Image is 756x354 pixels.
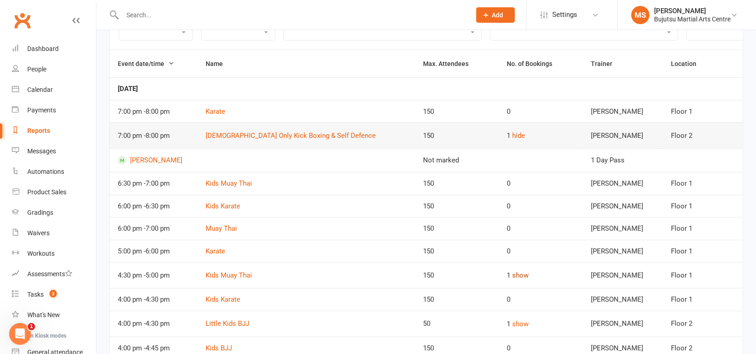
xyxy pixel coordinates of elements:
[12,59,96,80] a: People
[507,248,575,255] div: 0
[206,224,237,233] a: Muay Thai
[507,296,575,303] div: 0
[423,320,491,328] div: 50
[206,107,226,116] a: Karate
[671,225,735,233] div: Floor 1
[206,344,232,352] a: Kids BJJ
[671,344,735,352] div: Floor 2
[507,202,575,210] div: 0
[507,58,563,69] button: No. of Bookings
[28,323,35,330] span: 1
[118,320,190,328] div: 4:00 pm - 4:30 pm
[206,247,226,255] a: Karate
[423,248,491,255] div: 150
[423,180,491,187] div: 150
[423,132,491,140] div: 150
[12,243,96,264] a: Workouts
[206,179,252,187] a: Kids Muay Thai
[423,225,491,233] div: 150
[671,58,706,69] button: Location
[671,272,735,279] div: Floor 1
[206,60,233,67] span: Name
[591,202,655,210] div: [PERSON_NAME]
[507,60,563,67] span: No. of Bookings
[591,108,655,116] div: [PERSON_NAME]
[12,223,96,243] a: Waivers
[591,225,655,233] div: [PERSON_NAME]
[631,6,650,24] div: MS
[118,60,174,67] span: Event date/time
[507,180,575,187] div: 0
[671,320,735,328] div: Floor 2
[507,225,575,233] div: 0
[118,202,190,210] div: 6:00 pm - 6:30 pm
[591,248,655,255] div: [PERSON_NAME]
[423,58,479,69] button: Max. Attendees
[591,320,655,328] div: [PERSON_NAME]
[118,272,190,279] div: 4:30 pm - 5:00 pm
[12,121,96,141] a: Reports
[206,58,233,69] button: Name
[507,319,575,329] div: 1
[118,296,190,303] div: 4:00 pm - 4:30 pm
[27,66,46,73] div: People
[513,270,529,281] button: show
[206,131,376,140] a: [DEMOGRAPHIC_DATA] Only Kick Boxing & Self Defence
[507,344,575,352] div: 0
[118,108,190,116] div: 7:00 pm - 8:00 pm
[591,180,655,187] div: [PERSON_NAME]
[671,248,735,255] div: Floor 1
[27,127,50,134] div: Reports
[591,272,655,279] div: [PERSON_NAME]
[591,60,622,67] span: Trainer
[118,248,190,255] div: 5:00 pm - 6:00 pm
[513,319,529,329] button: show
[206,319,250,328] a: Little Kids BJJ
[591,58,622,69] button: Trainer
[552,5,577,25] span: Settings
[118,180,190,187] div: 6:30 pm - 7:00 pm
[27,229,50,237] div: Waivers
[12,284,96,305] a: Tasks 3
[654,15,731,23] div: Bujutsu Martial Arts Centre
[671,132,735,140] div: Floor 2
[120,9,464,21] input: Search...
[591,157,735,164] div: 1 Day Pass
[27,188,66,196] div: Product Sales
[423,108,491,116] div: 150
[27,168,64,175] div: Automations
[27,106,56,114] div: Payments
[423,202,491,210] div: 150
[11,9,34,32] a: Clubworx
[27,250,55,257] div: Workouts
[591,132,655,140] div: [PERSON_NAME]
[12,141,96,162] a: Messages
[492,11,504,19] span: Add
[671,202,735,210] div: Floor 1
[671,108,735,116] div: Floor 1
[12,162,96,182] a: Automations
[476,7,515,23] button: Add
[206,295,241,303] a: Kids Karate
[118,132,190,140] div: 7:00 pm - 8:00 pm
[671,180,735,187] div: Floor 1
[27,45,59,52] div: Dashboard
[12,80,96,100] a: Calendar
[27,311,60,319] div: What's New
[654,7,731,15] div: [PERSON_NAME]
[206,271,252,279] a: Kids Muay Thai
[507,130,575,141] div: 1
[118,58,174,69] button: Event date/time
[50,290,57,298] span: 3
[671,296,735,303] div: Floor 1
[118,344,190,352] div: 4:00 pm - 4:45 pm
[118,85,138,93] strong: [DATE]
[12,39,96,59] a: Dashboard
[118,156,407,165] a: [PERSON_NAME]
[27,147,56,155] div: Messages
[423,296,491,303] div: 150
[12,202,96,223] a: Gradings
[9,323,31,345] iframe: Intercom live chat
[507,270,575,281] div: 1
[591,296,655,303] div: [PERSON_NAME]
